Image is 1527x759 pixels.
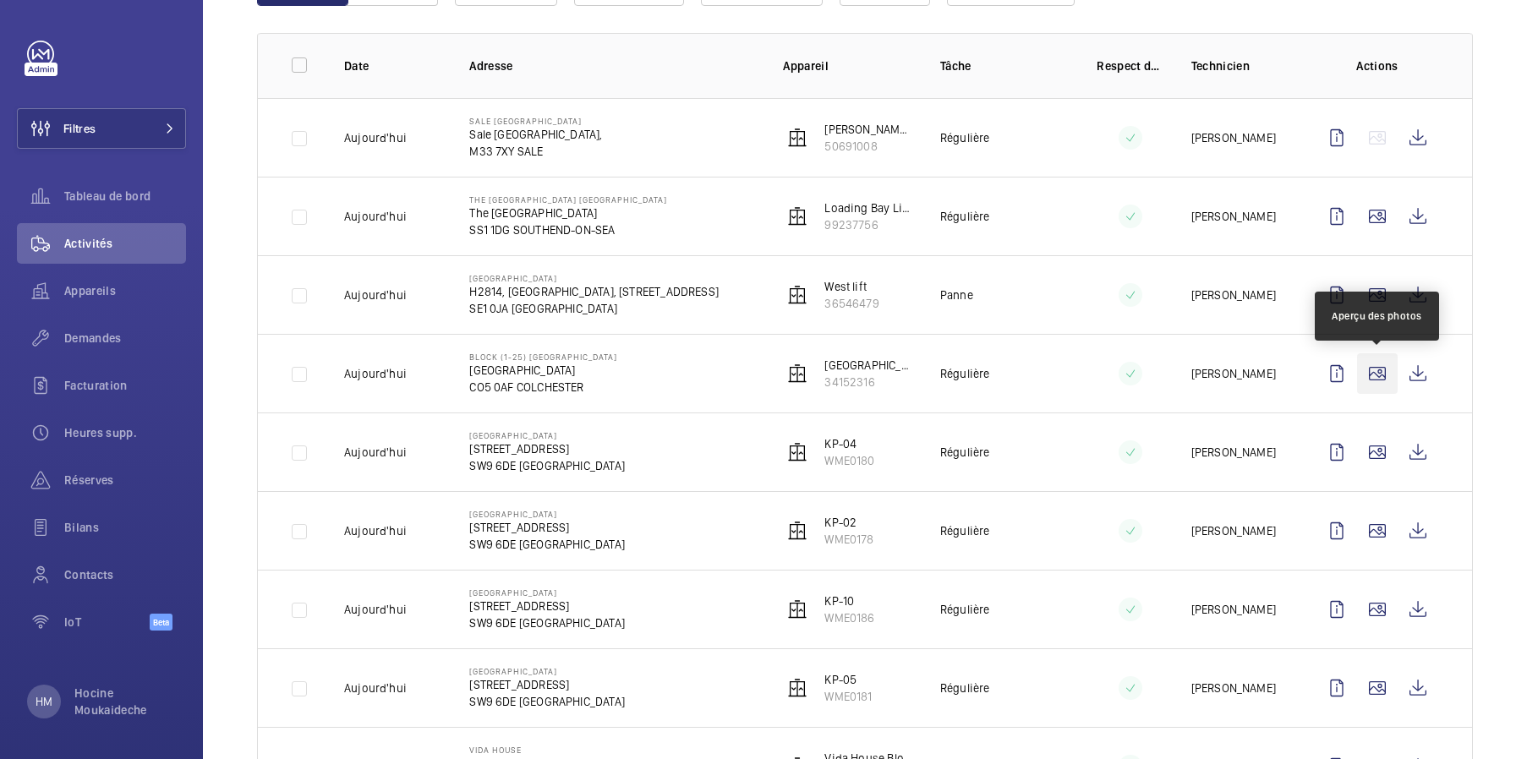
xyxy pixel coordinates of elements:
[1191,208,1276,225] p: [PERSON_NAME]
[940,287,973,303] p: Panne
[824,514,873,531] p: KP-02
[469,519,625,536] p: [STREET_ADDRESS]
[940,129,990,146] p: Régulière
[344,680,407,696] p: Aujourd'hui
[64,282,186,299] span: Appareils
[824,357,912,374] p: [GEOGRAPHIC_DATA]
[469,598,625,614] p: [STREET_ADDRESS]
[824,138,912,155] p: 50691008
[787,599,807,620] img: elevator.svg
[64,614,150,631] span: IoT
[787,363,807,384] img: elevator.svg
[469,509,625,519] p: [GEOGRAPHIC_DATA]
[469,430,625,440] p: [GEOGRAPHIC_DATA]
[469,205,667,221] p: The [GEOGRAPHIC_DATA]
[344,522,407,539] p: Aujourd'hui
[469,440,625,457] p: [STREET_ADDRESS]
[1191,522,1276,539] p: [PERSON_NAME]
[469,587,625,598] p: [GEOGRAPHIC_DATA]
[64,472,186,489] span: Réserves
[74,685,176,718] p: Hocine Moukaideche
[940,365,990,382] p: Régulière
[1191,680,1276,696] p: [PERSON_NAME]
[1191,444,1276,461] p: [PERSON_NAME]
[64,188,186,205] span: Tableau de bord
[824,671,872,688] p: KP-05
[63,120,96,137] span: Filtres
[787,442,807,462] img: elevator.svg
[1191,129,1276,146] p: [PERSON_NAME]
[1191,287,1276,303] p: [PERSON_NAME]
[469,614,625,631] p: SW9 6DE [GEOGRAPHIC_DATA]
[469,126,602,143] p: Sale [GEOGRAPHIC_DATA],
[344,365,407,382] p: Aujourd'hui
[344,208,407,225] p: Aujourd'hui
[36,693,52,710] p: HM
[64,424,186,441] span: Heures supp.
[64,377,186,394] span: Facturation
[824,592,874,609] p: KP-10
[469,194,667,205] p: The [GEOGRAPHIC_DATA] [GEOGRAPHIC_DATA]
[787,678,807,698] img: elevator.svg
[824,452,874,469] p: WME0180
[344,601,407,618] p: Aujourd'hui
[1097,57,1163,74] p: Respect délai
[469,362,617,379] p: [GEOGRAPHIC_DATA]
[469,457,625,474] p: SW9 6DE [GEOGRAPHIC_DATA]
[344,129,407,146] p: Aujourd'hui
[469,379,617,396] p: CO5 0AF COLCHESTER
[64,330,186,347] span: Demandes
[787,285,807,305] img: elevator.svg
[824,121,912,138] p: [PERSON_NAME]-LIFT
[824,688,872,705] p: WME0181
[64,235,186,252] span: Activités
[824,531,873,548] p: WME0178
[469,300,719,317] p: SE1 0JA [GEOGRAPHIC_DATA]
[1332,309,1422,324] div: Aperçu des photos
[940,522,990,539] p: Régulière
[469,143,602,160] p: M33 7XY SALE
[17,108,186,149] button: Filtres
[469,536,625,553] p: SW9 6DE [GEOGRAPHIC_DATA]
[787,521,807,541] img: elevator.svg
[824,278,878,295] p: West lift
[469,57,756,74] p: Adresse
[469,116,602,126] p: Sale [GEOGRAPHIC_DATA]
[1191,601,1276,618] p: [PERSON_NAME]
[824,199,912,216] p: Loading Bay Lift- CP10643
[469,273,719,283] p: [GEOGRAPHIC_DATA]
[64,519,186,536] span: Bilans
[1191,57,1289,74] p: Technicien
[824,435,874,452] p: KP-04
[469,221,667,238] p: SS1 1DG SOUTHEND-ON-SEA
[1316,57,1438,74] p: Actions
[344,287,407,303] p: Aujourd'hui
[940,680,990,696] p: Régulière
[469,676,625,693] p: [STREET_ADDRESS]
[940,208,990,225] p: Régulière
[940,57,1070,74] p: Tâche
[150,614,172,631] span: Beta
[824,216,912,233] p: 99237756
[344,57,442,74] p: Date
[824,374,912,390] p: 34152316
[344,444,407,461] p: Aujourd'hui
[940,601,990,618] p: Régulière
[1191,365,1276,382] p: [PERSON_NAME]
[469,693,625,710] p: SW9 6DE [GEOGRAPHIC_DATA]
[64,566,186,583] span: Contacts
[469,283,719,300] p: H2814, [GEOGRAPHIC_DATA], [STREET_ADDRESS]
[940,444,990,461] p: Régulière
[787,128,807,148] img: elevator.svg
[469,666,625,676] p: [GEOGRAPHIC_DATA]
[824,609,874,626] p: WME0186
[469,352,617,362] p: Block (1-25) [GEOGRAPHIC_DATA]
[783,57,912,74] p: Appareil
[787,206,807,227] img: elevator.svg
[824,295,878,312] p: 36546479
[469,745,654,755] p: Vida House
